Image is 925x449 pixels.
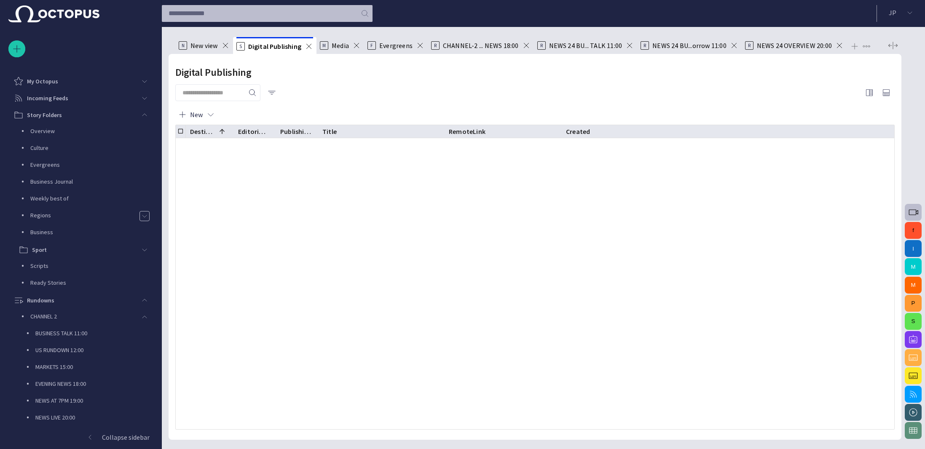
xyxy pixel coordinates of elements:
p: NEWS AT 7PM 19:00 [35,396,153,405]
p: Evergreens [30,160,153,169]
span: Media [332,41,349,50]
div: RNEWS 24 BU... TALK 11:00 [534,37,638,54]
span: Evergreens [379,41,413,50]
div: Regions [13,208,153,224]
p: Incoming Feeds [27,94,68,102]
div: Editorial status [238,127,269,136]
button: Collapse sidebar [8,429,153,446]
p: BUSINESS TALK 11:00 [35,329,153,337]
div: Business Journal [13,174,153,191]
div: SDigital Publishing [233,37,316,54]
h2: Digital Publishing [175,67,252,78]
p: F [367,41,376,50]
span: NEWS 24 BU... TALK 11:00 [549,41,622,50]
div: Evergreens [13,157,153,174]
p: Ready Stories [30,278,153,287]
div: NEWS LIVE 20:00 [19,410,153,427]
div: Business [13,224,153,241]
button: f [905,222,922,239]
p: N [179,41,187,50]
button: I [905,240,922,257]
div: Destination [190,127,227,136]
p: Rundowns [27,296,54,305]
span: Digital Publishing [248,42,301,51]
p: M [320,41,328,50]
p: CHANNEL 2 [30,312,136,321]
p: R [537,41,546,50]
div: Ready Stories [13,275,153,292]
p: EVENING NEWS 18:00 [35,380,153,388]
img: Octopus News Room [8,5,99,22]
p: J P [889,8,896,18]
p: Story Folders [27,111,62,119]
div: MMedia [316,37,364,54]
div: BUSINESS TALK 11:00 [19,326,153,342]
div: RCHANNEL-2 ... NEWS 18:00 [428,37,534,54]
ul: main menu [8,73,153,429]
div: US RUNDOWN 12:00 [19,342,153,359]
div: Scripts [13,258,153,275]
div: Title [322,127,337,136]
p: R [745,41,753,50]
p: Collapse sidebar [102,432,150,442]
p: Culture [30,144,153,152]
button: New [175,107,218,122]
span: NEWS 24 OVERVIEW 20:00 [757,41,832,50]
button: S [905,313,922,330]
p: US RUNDOWN 12:00 [35,346,153,354]
div: NEWS AT 7PM 19:00 [19,393,153,410]
div: Created [566,127,590,136]
p: My Octopus [27,77,58,86]
div: FEvergreens [364,37,428,54]
div: Culture [13,140,153,157]
button: M [905,277,922,294]
p: MARKETS 15:00 [35,363,153,371]
button: M [905,258,922,275]
div: RNEWS 24 OVERVIEW 20:00 [742,37,847,54]
div: EVENING NEWS 18:00 [19,376,153,393]
div: MARKETS 15:00 [19,359,153,376]
p: Sport [32,246,47,254]
button: Sort [216,126,228,137]
p: Overview [30,127,153,135]
div: RNEWS 24 BU...orrow 11:00 [637,37,742,54]
div: RemoteLink [449,127,485,136]
p: R [431,41,440,50]
span: New view [190,41,218,50]
button: P [905,295,922,312]
p: Business [30,228,153,236]
div: Publishing status [280,127,311,136]
p: S [236,42,245,51]
div: NNew view [175,37,233,54]
span: CHANNEL-2 ... NEWS 18:00 [443,41,519,50]
span: NEWS 24 BU...orrow 11:00 [652,41,727,50]
p: Scripts [30,262,153,270]
p: NEWS LIVE 20:00 [35,413,153,422]
p: Business Journal [30,177,153,186]
button: JP [882,5,920,20]
p: Regions [30,211,139,219]
p: Weekly best of [30,194,153,203]
p: R [641,41,649,50]
div: Weekly best of [13,191,153,208]
div: Overview [13,123,153,140]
